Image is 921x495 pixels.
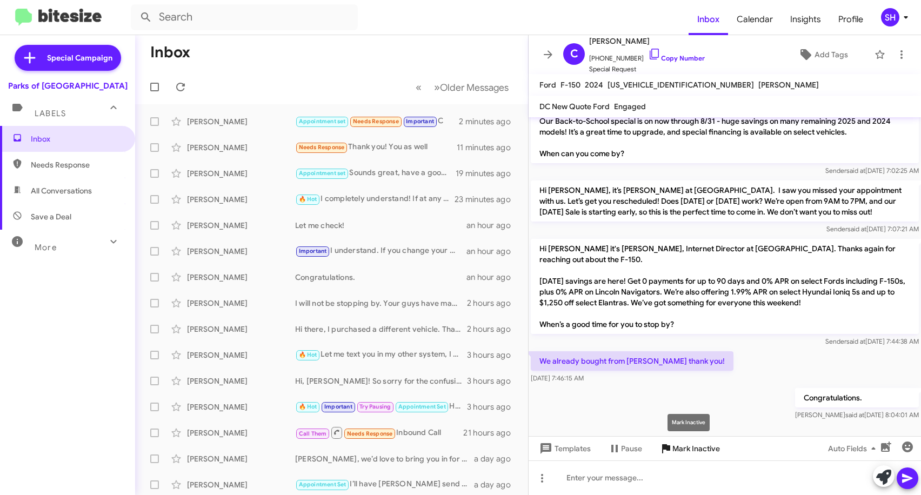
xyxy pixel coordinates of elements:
[467,350,519,360] div: 3 hours ago
[608,80,754,90] span: [US_VEHICLE_IDENTIFICATION_NUMBER]
[651,439,729,458] button: Mark Inactive
[648,54,705,62] a: Copy Number
[585,80,603,90] span: 2024
[398,403,446,410] span: Appointment Set
[881,8,899,26] div: SH
[847,225,866,233] span: said at
[299,170,346,177] span: Appointment set
[187,142,295,153] div: [PERSON_NAME]
[295,324,467,335] div: Hi there, I purchased a different vehicle. Thank you!
[15,45,121,71] a: Special Campaign
[459,116,519,127] div: 2 minutes ago
[131,4,358,30] input: Search
[187,376,295,386] div: [PERSON_NAME]
[295,193,455,205] div: I completely understand! If at any point we can still earn your business by pricing, let us know....
[782,4,830,35] a: Insights
[467,324,519,335] div: 2 hours ago
[668,414,710,431] div: Mark Inactive
[295,400,467,413] div: Hi, [PERSON_NAME]! Just wanted to see when can you stop in? We're having our [DATE] Sales Event a...
[353,118,399,125] span: Needs Response
[621,439,642,458] span: Pause
[347,430,393,437] span: Needs Response
[531,239,919,334] p: Hi [PERSON_NAME] it's [PERSON_NAME], Internet Director at [GEOGRAPHIC_DATA]. Thanks again for rea...
[728,4,782,35] a: Calendar
[299,481,346,488] span: Appointment Set
[825,337,919,345] span: Sender [DATE] 7:44:38 AM
[295,426,463,439] div: Inbound Call
[295,272,466,283] div: Congratulations.
[295,376,467,386] div: Hi, [PERSON_NAME]! So sorry for the confusion. Which vehicle were you interested in? It looks lie...
[299,247,327,255] span: Important
[31,211,71,222] span: Save a Deal
[31,133,123,144] span: Inbox
[455,194,519,205] div: 23 minutes ago
[187,194,295,205] div: [PERSON_NAME]
[457,142,519,153] div: 11 minutes ago
[295,453,474,464] div: [PERSON_NAME], we’d love to bring you in for an in person appraisal to get you the max value for ...
[689,4,728,35] a: Inbox
[35,109,66,118] span: Labels
[295,167,456,179] div: Sounds great, have a good day!
[599,439,651,458] button: Pause
[428,76,515,98] button: Next
[589,64,705,75] span: Special Request
[299,196,317,203] span: 🔥 Hot
[872,8,909,26] button: SH
[324,403,352,410] span: Important
[299,403,317,410] span: 🔥 Hot
[467,376,519,386] div: 3 hours ago
[187,479,295,490] div: [PERSON_NAME]
[187,168,295,179] div: [PERSON_NAME]
[531,374,584,382] span: [DATE] 7:46:15 AM
[776,45,869,64] button: Add Tags
[295,141,457,153] div: Thank you! You as well
[539,80,556,90] span: Ford
[474,479,519,490] div: a day ago
[295,115,459,128] div: C
[187,402,295,412] div: [PERSON_NAME]
[846,337,865,345] span: said at
[531,351,733,371] p: We already bought from [PERSON_NAME] thank you!
[187,427,295,438] div: [PERSON_NAME]
[463,427,519,438] div: 21 hours ago
[187,350,295,360] div: [PERSON_NAME]
[434,81,440,94] span: »
[410,76,515,98] nav: Page navigation example
[31,185,92,196] span: All Conversations
[187,272,295,283] div: [PERSON_NAME]
[815,45,848,64] span: Add Tags
[295,220,466,231] div: Let me check!
[828,439,880,458] span: Auto Fields
[830,4,872,35] a: Profile
[440,82,509,93] span: Older Messages
[825,166,919,175] span: Sender [DATE] 7:02:25 AM
[187,116,295,127] div: [PERSON_NAME]
[467,402,519,412] div: 3 hours ago
[826,225,919,233] span: Sender [DATE] 7:07:21 AM
[560,80,580,90] span: F-150
[467,298,519,309] div: 2 hours ago
[359,403,391,410] span: Try Pausing
[8,81,128,91] div: Parks of [GEOGRAPHIC_DATA]
[187,246,295,257] div: [PERSON_NAME]
[672,439,720,458] span: Mark Inactive
[299,430,327,437] span: Call Them
[295,478,474,491] div: I’ll have [PERSON_NAME] send that information to you.
[409,76,428,98] button: Previous
[589,48,705,64] span: [PHONE_NUMBER]
[47,52,112,63] span: Special Campaign
[570,45,578,63] span: C
[150,44,190,61] h1: Inbox
[295,349,467,361] div: Let me text you in my other system, I am currently in Shianne's! One second!
[299,351,317,358] span: 🔥 Hot
[845,411,864,419] span: said at
[795,411,919,419] span: [PERSON_NAME] [DATE] 8:04:01 AM
[846,166,865,175] span: said at
[539,102,610,111] span: DC New Quote Ford
[466,272,519,283] div: an hour ago
[474,453,519,464] div: a day ago
[299,144,345,151] span: Needs Response
[795,388,919,407] p: Congratulations.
